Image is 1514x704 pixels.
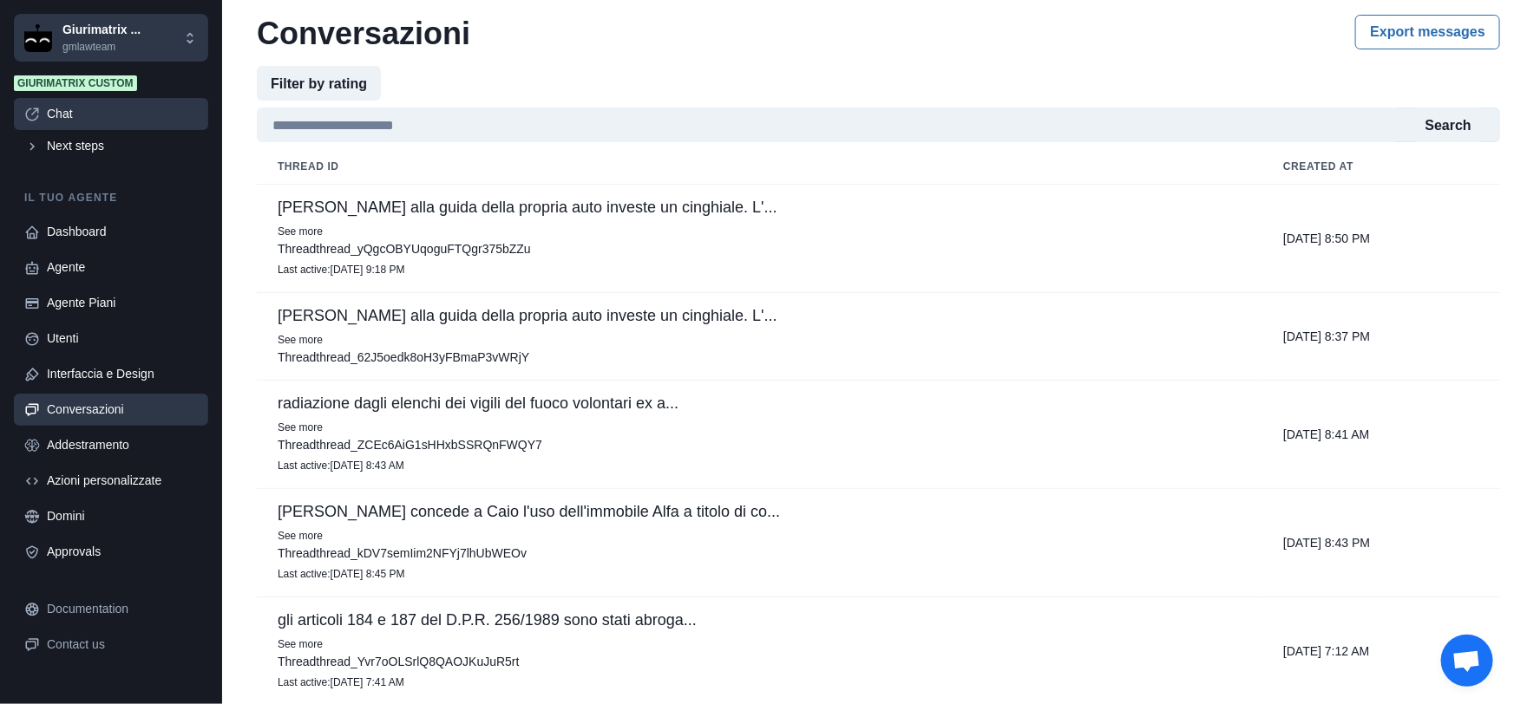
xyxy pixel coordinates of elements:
p: Thread thread_kDV7semIim2NFYj7lhUbWEOv [278,544,1242,562]
h2: Conversazioni [257,15,470,52]
p: [PERSON_NAME] alla guida della propria auto investe un cinghiale. L'... [278,307,1242,324]
p: Thread thread_Yvr7oOLSrlQ8QAOJKuJuR5rt [278,653,1242,670]
p: Giurimatrix ... [62,21,141,39]
p: See more [278,223,1242,240]
p: Thread thread_yQgcOBYUqoguFTQgr375bZZu [278,240,1242,257]
div: Documentation [47,600,198,618]
button: Filter by rating [257,66,381,101]
button: Chakra UIGiurimatrix ...gmlawteam [14,14,208,62]
p: Thread thread_ZCEc6AiG1sHHxbSSRQnFWQY7 [278,436,1242,453]
button: Search [1412,108,1485,142]
p: See more [278,331,1242,349]
div: Aprire la chat [1441,635,1493,687]
div: Contact us [47,636,198,654]
span: Giurimatrix Custom [14,75,137,91]
td: [DATE] 8:43 PM [1262,489,1500,597]
button: Export messages [1355,15,1500,49]
div: Addestramento [47,436,198,454]
p: [PERSON_NAME] alla guida della propria auto investe un cinghiale. L'... [278,199,1242,216]
div: Conversazioni [47,401,198,419]
div: Agente [47,258,198,277]
td: [DATE] 8:50 PM [1262,185,1500,293]
div: Chat [47,105,198,123]
p: gmlawteam [62,39,141,55]
th: Created at [1262,149,1500,185]
img: Chakra UI [24,24,52,52]
p: Last active : [DATE] 8:45 PM [278,565,1242,583]
div: Utenti [47,329,198,348]
p: Thread thread_62J5oedk8oH3yFBmaP3vWRjY [278,349,1242,366]
p: Last active : [DATE] 9:18 PM [278,261,1242,278]
div: Azioni personalizzate [47,472,198,490]
p: radiazione dagli elenchi dei vigili del fuoco volontari ex a... [278,394,1242,412]
div: Domini [47,507,198,525]
p: Last active : [DATE] 8:43 AM [278,457,1242,474]
a: Documentation [14,593,208,625]
p: See more [278,419,1242,436]
p: See more [278,527,1242,544]
div: Approvals [47,543,198,561]
p: See more [278,636,1242,653]
p: [PERSON_NAME] concede a Caio l'uso dell'immobile Alfa a titolo di co... [278,503,1242,520]
th: Thread id [257,149,1262,185]
div: Next steps [47,137,198,155]
p: Last active : [DATE] 7:41 AM [278,674,1242,691]
div: Agente Piani [47,294,198,312]
td: [DATE] 8:37 PM [1262,293,1500,381]
div: Dashboard [47,223,198,241]
td: [DATE] 8:41 AM [1262,381,1500,489]
p: Il tuo agente [14,190,208,205]
div: Interfaccia e Design [47,365,198,383]
p: gli articoli 184 e 187 del D.P.R. 256/1989 sono stati abroga... [278,611,1242,629]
